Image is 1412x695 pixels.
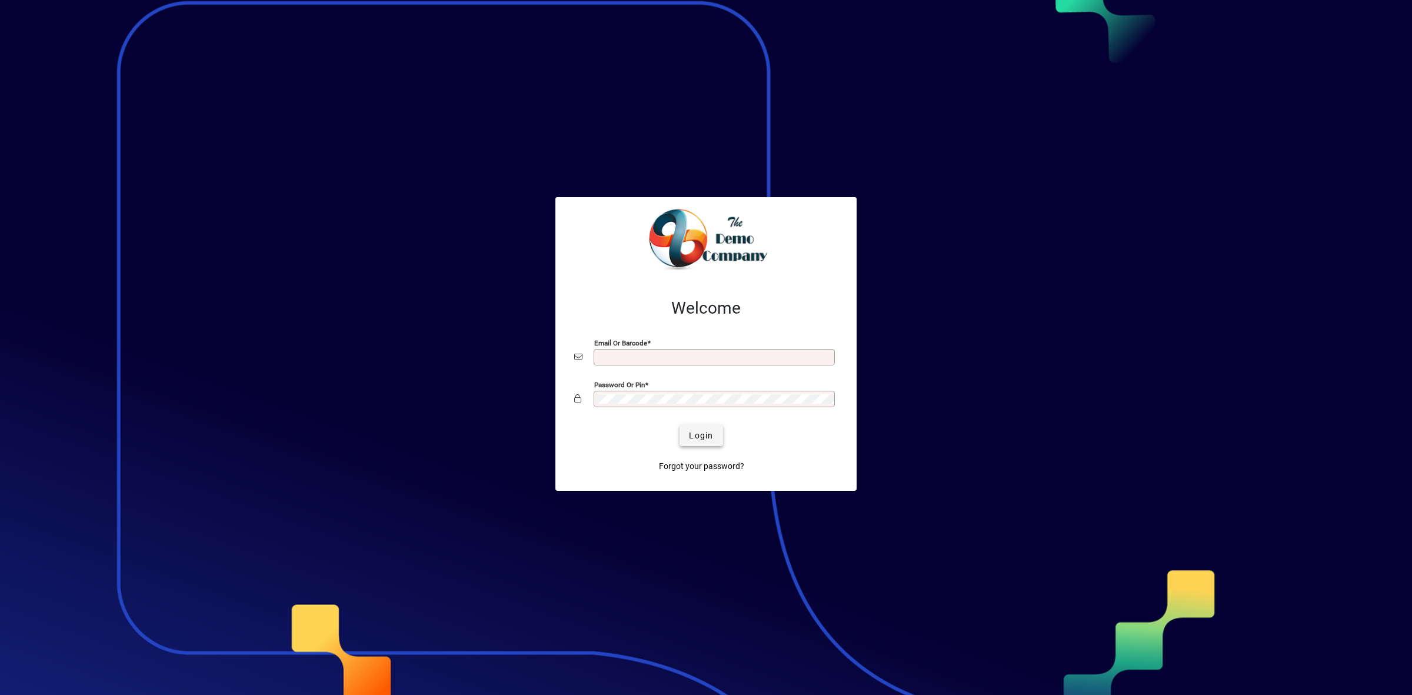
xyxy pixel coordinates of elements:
[689,430,713,442] span: Login
[654,455,749,477] a: Forgot your password?
[680,425,722,446] button: Login
[659,460,744,473] span: Forgot your password?
[594,339,647,347] mat-label: Email or Barcode
[594,381,645,389] mat-label: Password or Pin
[574,298,838,318] h2: Welcome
